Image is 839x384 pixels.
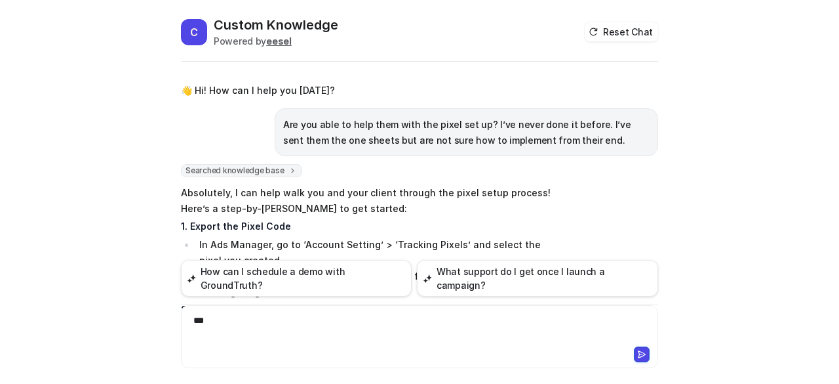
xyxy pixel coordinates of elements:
[266,35,292,47] b: eesel
[181,164,302,177] span: Searched knowledge base
[181,260,412,297] button: How can I schedule a demo with GroundTruth?
[181,185,564,217] p: Absolutely, I can help walk you and your client through the pixel setup process! Here’s a step-by...
[283,117,650,148] p: Are you able to help them with the pixel set up? I’ve never done it before. I’ve sent them the on...
[181,83,335,98] p: 👋 Hi! How can I help you [DATE]?
[417,260,658,297] button: What support do I get once I launch a campaign?
[585,22,658,41] button: Reset Chat
[214,34,338,48] div: Powered by
[181,19,207,45] span: C
[181,221,291,232] strong: 1. Export the Pixel Code
[195,237,564,268] li: In Ads Manager, go to ‘Account Setting’ > ‘Tracking Pixels’ and select the pixel you created.
[214,16,338,34] h2: Custom Knowledge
